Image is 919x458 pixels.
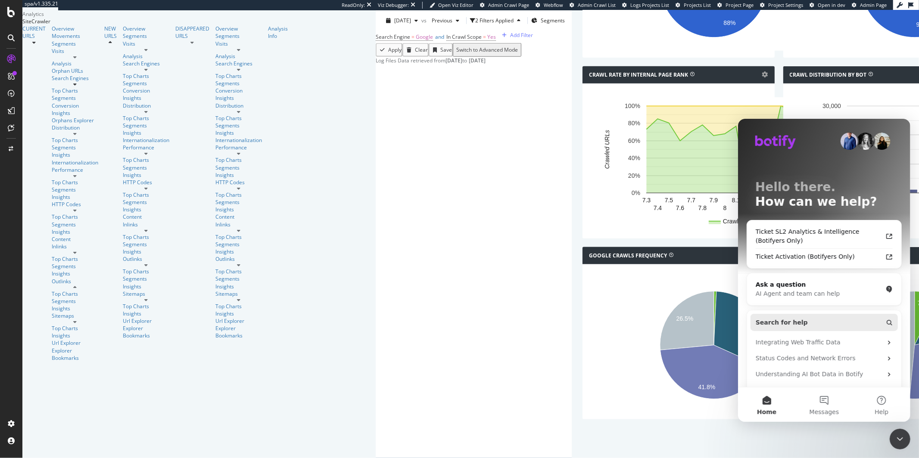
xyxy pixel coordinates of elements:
a: Insights [215,206,262,213]
div: Status Codes and Network Errors [12,232,160,248]
div: Top Charts [123,72,169,80]
div: Analysis [123,53,169,60]
a: Search Engines [123,60,169,67]
a: Insights [123,129,169,136]
a: Top Charts [123,114,169,122]
div: Segments [123,275,169,282]
a: Performance [123,144,169,151]
a: Segments [123,241,169,248]
div: Internationalization [52,159,98,166]
div: Url Explorer [215,317,262,325]
div: Insights [215,248,262,255]
a: Top Charts [52,136,98,144]
span: Admin Crawl Page [488,2,529,8]
div: Segments [52,94,98,102]
div: NEW URLS [104,25,117,40]
a: Outlinks [123,255,169,263]
div: Top Charts [215,303,262,310]
button: Help [115,269,172,303]
a: Explorer Bookmarks [215,325,262,339]
div: Integrating Web Traffic Data [12,216,160,232]
a: Distribution [215,102,262,109]
span: Webflow [544,2,563,8]
a: Sitemaps [215,290,262,297]
div: Sitemaps [52,312,98,319]
div: 2 Filters Applied [475,17,514,24]
a: Segments [52,263,98,270]
a: Top Charts [215,156,262,164]
div: Analysis [52,60,98,67]
a: Segments [52,40,98,47]
a: Segments [123,32,169,40]
a: Top Charts [215,268,262,275]
span: Previous [428,17,452,24]
a: Content [52,235,98,243]
button: Switch to Advanced Mode [453,43,521,57]
a: Segments [215,122,262,129]
iframe: Intercom live chat [890,429,910,449]
div: Insights [123,206,169,213]
a: DISAPPEARED URLS [175,25,209,40]
a: Insights [123,310,169,317]
a: Outlinks [52,278,98,285]
a: Top Charts [52,255,98,263]
div: Segments [52,186,98,193]
a: Visits [123,40,169,47]
div: Status Codes and Network Errors [18,235,144,244]
div: Switch to Advanced Mode [456,46,518,53]
span: Open Viz Editor [438,2,474,8]
a: Overview [52,25,98,32]
a: Top Charts [52,290,98,297]
a: Admin Crawl Page [480,2,529,9]
div: Internationalization [215,136,262,144]
img: Profile image for Jessica [135,14,153,31]
div: Top Charts [123,303,169,310]
a: Insights [123,171,169,179]
iframe: Intercom live chat [738,119,910,422]
a: Segments [52,297,98,305]
div: Segments [215,32,262,40]
div: Insights [52,270,98,277]
div: Segments [215,275,262,282]
span: Open in dev [818,2,845,8]
a: Insights [215,310,262,317]
div: AI Agent and team can help [18,170,144,179]
a: Top Charts [215,72,262,80]
a: Inlinks [215,221,262,228]
a: Analysis [215,53,262,60]
div: Top Charts [215,191,262,198]
span: Admin Page [860,2,887,8]
div: Inlinks [123,221,169,228]
a: Url Explorer [52,339,98,347]
div: Overview [123,25,169,32]
a: Segments [123,80,169,87]
div: Segments [215,241,262,248]
div: Top Charts [52,325,98,332]
a: Outlinks [215,255,262,263]
div: Ticket Activation (Botifyers Only) [18,133,144,142]
a: Insights [123,94,169,102]
div: Save [440,46,452,53]
div: Orphans Explorer [52,117,98,124]
a: Search Engines [215,60,262,67]
a: Explorer Bookmarks [52,347,98,362]
div: Insights [215,129,262,136]
div: Insights [52,151,98,158]
div: Analysis Info [268,25,288,40]
a: Top Charts [52,87,98,94]
div: HTTP Codes [215,179,262,186]
div: Ask a question [18,161,144,170]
